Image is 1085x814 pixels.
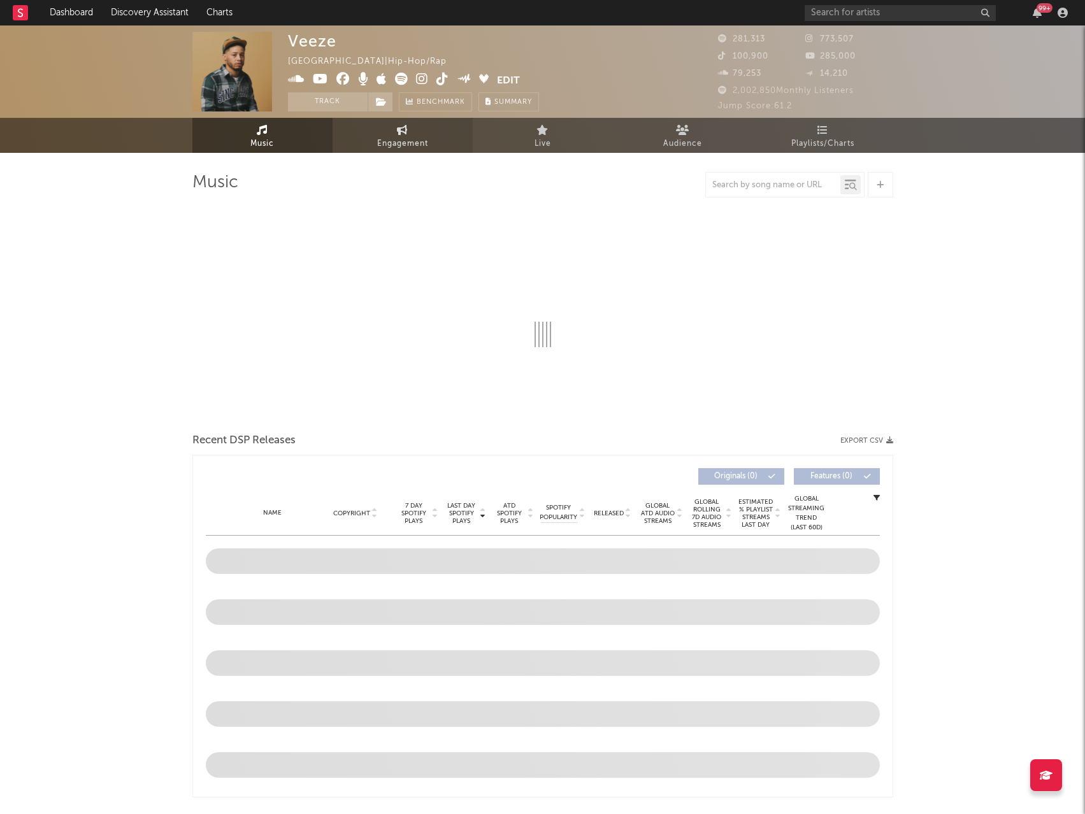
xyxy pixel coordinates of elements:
[535,136,551,152] span: Live
[288,54,461,69] div: [GEOGRAPHIC_DATA] | Hip-Hop/Rap
[753,118,893,153] a: Playlists/Charts
[791,136,854,152] span: Playlists/Charts
[288,92,368,111] button: Track
[706,180,840,190] input: Search by song name or URL
[594,510,624,517] span: Released
[718,52,768,61] span: 100,900
[718,87,854,95] span: 2,002,850 Monthly Listeners
[231,508,315,518] div: Name
[399,92,472,111] a: Benchmark
[497,73,520,89] button: Edit
[478,92,539,111] button: Summary
[1037,3,1053,13] div: 99 +
[397,502,431,525] span: 7 Day Spotify Plays
[689,498,724,529] span: Global Rolling 7D Audio Streams
[445,502,478,525] span: Last Day Spotify Plays
[494,99,532,106] span: Summary
[540,503,577,522] span: Spotify Popularity
[718,35,765,43] span: 281,313
[417,95,465,110] span: Benchmark
[787,494,826,532] div: Global Streaming Trend (Last 60D)
[805,52,856,61] span: 285,000
[718,102,792,110] span: Jump Score: 61.2
[333,510,370,517] span: Copyright
[802,473,861,480] span: Features ( 0 )
[1033,8,1042,18] button: 99+
[707,473,765,480] span: Originals ( 0 )
[698,468,784,485] button: Originals(0)
[473,118,613,153] a: Live
[805,69,848,78] span: 14,210
[288,32,336,50] div: Veeze
[840,437,893,445] button: Export CSV
[192,433,296,448] span: Recent DSP Releases
[663,136,702,152] span: Audience
[805,35,854,43] span: 773,507
[794,468,880,485] button: Features(0)
[718,69,761,78] span: 79,253
[805,5,996,21] input: Search for artists
[738,498,773,529] span: Estimated % Playlist Streams Last Day
[377,136,428,152] span: Engagement
[613,118,753,153] a: Audience
[333,118,473,153] a: Engagement
[250,136,274,152] span: Music
[640,502,675,525] span: Global ATD Audio Streams
[192,118,333,153] a: Music
[492,502,526,525] span: ATD Spotify Plays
